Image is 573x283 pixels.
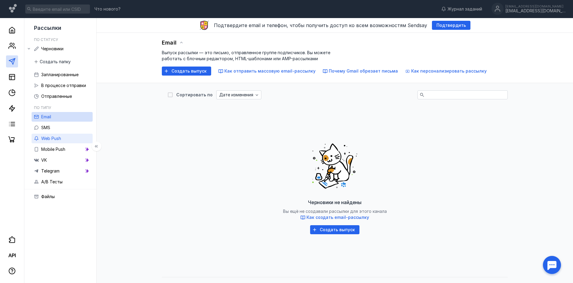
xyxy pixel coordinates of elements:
span: Mobile Push [41,147,65,152]
div: [EMAIL_ADDRESS][DOMAIN_NAME] [505,8,565,14]
a: Mobile Push [32,145,93,154]
span: Подтвердить [436,23,466,28]
span: Как персонализировать рассылку [411,68,487,73]
span: Email [162,39,177,46]
a: Черновики [32,44,93,54]
a: Что нового? [91,7,124,11]
button: Подтвердить [432,21,470,30]
a: Telegram [32,166,93,176]
span: Web Push [41,136,61,141]
button: Дате изменения [216,90,261,99]
a: Файлы [32,192,93,201]
span: Что нового? [94,7,121,11]
span: Как создать email-рассылку [307,215,369,220]
span: Файлы [41,194,55,199]
button: Как персонализировать рассылку [405,68,487,74]
div: Сортировать по [176,93,213,97]
a: Web Push [32,134,93,143]
a: Журнал заданий [438,6,485,12]
span: Отправленные [41,94,72,99]
span: В процессе отправки [41,83,86,88]
span: Telegram [41,168,60,173]
span: Рассылки [34,25,61,31]
span: Черновики [41,46,63,51]
span: A/B Тесты [41,179,63,184]
a: Email [32,112,93,122]
a: Запланированные [32,70,93,79]
span: Запланированные [41,72,79,77]
span: Журнал заданий [448,6,482,12]
span: Почему Gmail обрезает письма [329,68,398,73]
button: Как создать email-рассылку [300,214,369,220]
a: В процессе отправки [32,81,93,90]
span: Создать выпуск [171,69,207,74]
h5: По статусу [34,37,58,42]
span: Как отправить массовую email-рассылку [224,68,316,73]
a: A/B Тесты [32,177,93,187]
span: Вы ещё не создавали рассылки для этого канала [283,209,387,220]
h5: По типу [34,105,51,110]
span: Создать папку [40,59,71,64]
span: Создать выпуск [320,227,355,232]
input: Введите email или CSID [25,5,90,14]
span: SMS [41,125,50,130]
span: Дате изменения [219,92,253,98]
span: Черновики не найдены [308,199,362,205]
button: Как отправить массовую email-рассылку [218,68,316,74]
button: Почему Gmail обрезает письма [323,68,398,74]
a: VK [32,155,93,165]
button: Создать выпуск [310,225,359,234]
a: SMS [32,123,93,132]
button: Создать папку [32,57,74,66]
button: Создать выпуск [162,67,211,76]
span: Выпуск рассылки — это письмо, отправленное группе подписчиков. Вы можете работать с блочным редак... [162,50,330,61]
a: Отправленные [32,92,93,101]
span: Email [41,114,51,119]
div: [EMAIL_ADDRESS][DOMAIN_NAME] [505,5,565,8]
span: VK [41,157,47,163]
span: Подтвердите email и телефон, чтобы получить доступ ко всем возможностям Sendsay [214,22,427,28]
